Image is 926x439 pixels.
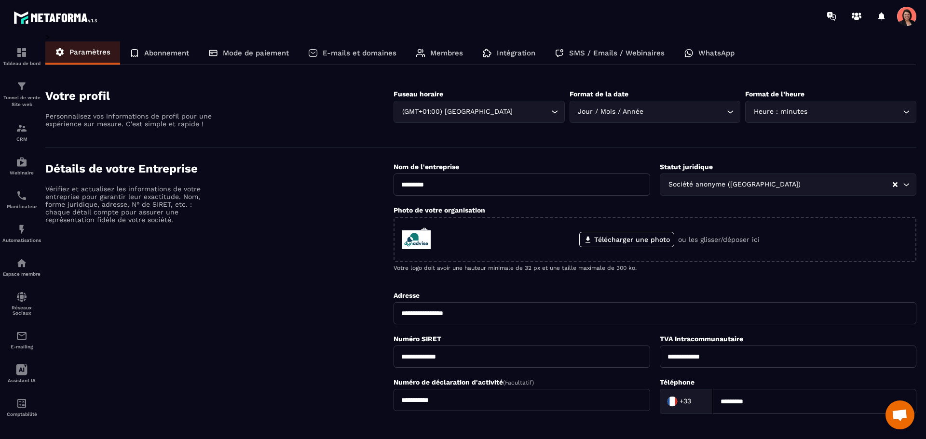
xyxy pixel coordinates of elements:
input: Search for option [646,106,725,117]
h4: Votre profil [45,89,394,103]
p: CRM [2,136,41,142]
label: Format de l’heure [745,90,804,98]
div: Search for option [394,101,565,123]
label: TVA Intracommunautaire [660,335,743,343]
a: Assistant IA [2,357,41,390]
a: formationformationTunnel de vente Site web [2,73,41,115]
p: Abonnement [144,49,189,57]
p: Membres [430,49,463,57]
p: ou les glisser/déposer ici [678,236,760,243]
a: automationsautomationsAutomatisations [2,216,41,250]
span: (Facultatif) [503,379,534,386]
p: Personnalisez vos informations de profil pour une expérience sur mesure. C'est simple et rapide ! [45,112,214,128]
img: logo [14,9,100,27]
button: Clear Selected [893,181,898,188]
label: Statut juridique [660,163,713,171]
p: E-mailing [2,344,41,349]
img: email [16,330,27,342]
p: Votre logo doit avoir une hauteur minimale de 32 px et une taille maximale de 300 ko. [394,265,916,271]
p: Réseaux Sociaux [2,305,41,316]
label: Adresse [394,292,420,299]
label: Code NAF [394,425,426,432]
input: Search for option [693,394,703,409]
label: Nom de l'entreprise [394,163,459,171]
p: Intégration [497,49,535,57]
label: Fuseau horaire [394,90,443,98]
img: automations [16,224,27,235]
label: Téléphone [660,378,694,386]
input: Search for option [809,106,900,117]
img: Country Flag [663,392,682,411]
label: Numéro de déclaration d'activité [394,378,534,386]
div: Search for option [745,101,916,123]
a: formationformationCRM [2,115,41,149]
p: Webinaire [2,170,41,175]
label: Télécharger une photo [579,232,674,247]
img: social-network [16,291,27,303]
img: formation [16,47,27,58]
p: Tunnel de vente Site web [2,94,41,108]
a: schedulerschedulerPlanificateur [2,183,41,216]
p: Tableau de bord [2,61,41,66]
a: social-networksocial-networkRéseaux Sociaux [2,284,41,323]
img: formation [16,80,27,92]
input: Search for option [515,106,549,117]
p: Paramètres [69,48,110,56]
span: Heure : minutes [751,106,809,117]
a: emailemailE-mailing [2,323,41,357]
img: scheduler [16,190,27,201]
p: E-mails et domaines [323,49,396,57]
div: Ouvrir le chat [885,400,914,429]
a: formationformationTableau de bord [2,40,41,73]
p: Espace membre [2,271,41,277]
img: automations [16,257,27,269]
div: Search for option [660,389,713,414]
span: (GMT+01:00) [GEOGRAPHIC_DATA] [400,106,515,117]
div: Search for option [660,173,916,196]
a: accountantaccountantComptabilité [2,390,41,424]
p: SMS / Emails / Webinaires [569,49,665,57]
label: Photo de votre organisation [394,206,485,214]
span: Société anonyme ([GEOGRAPHIC_DATA]) [666,179,803,190]
span: +33 [680,397,691,406]
p: Vérifiez et actualisez les informations de votre entreprise pour garantir leur exactitude. Nom, f... [45,185,214,224]
img: accountant [16,398,27,409]
p: WhatsApp [698,49,735,57]
input: Search for option [803,179,892,190]
p: Assistant IA [2,378,41,383]
label: Numéro SIRET [394,335,441,343]
img: formation [16,122,27,134]
h4: Détails de votre Entreprise [45,162,394,175]
a: automationsautomationsEspace membre [2,250,41,284]
label: Format de la date [570,90,628,98]
a: automationsautomationsWebinaire [2,149,41,183]
img: automations [16,156,27,168]
p: Planificateur [2,204,41,209]
p: Automatisations [2,238,41,243]
p: Mode de paiement [223,49,289,57]
span: Jour / Mois / Année [576,106,646,117]
p: Comptabilité [2,412,41,417]
div: Search for option [570,101,741,123]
